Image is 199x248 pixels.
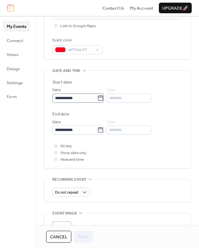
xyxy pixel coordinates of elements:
div: End date [52,111,69,117]
span: Show date only [60,150,87,156]
div: Start date [52,79,72,86]
a: Views [3,49,30,60]
span: Link to Google Maps [60,23,96,30]
div: Event color [52,37,101,44]
span: My Events [7,23,26,30]
span: Recurring event [52,176,87,183]
span: #FF0021FF [68,47,92,53]
span: Event image [52,210,77,217]
a: My Events [3,21,30,31]
span: Date and time [52,68,81,74]
span: All day [60,143,72,150]
span: Form [7,93,17,100]
a: Form [3,91,30,102]
span: Design [7,66,20,72]
div: ; [52,221,71,240]
span: Time [106,87,115,93]
span: Upgrade 🚀 [162,5,188,12]
a: My Account [130,5,153,11]
img: logo [7,4,14,12]
a: Design [3,63,30,74]
a: Contact Us [102,5,124,11]
span: Contact Us [102,5,124,12]
span: Date [52,119,61,126]
span: Cancel [50,234,67,240]
span: Hide end time [60,156,84,163]
button: Upgrade🚀 [159,3,192,13]
span: Connect [7,37,23,44]
span: Views [7,51,18,58]
span: Settings [7,80,23,86]
a: Connect [3,35,30,46]
span: Do not repeat [55,189,79,196]
span: My Account [130,5,153,12]
button: Cancel [46,231,71,243]
span: Time [106,119,115,126]
a: Settings [3,77,30,88]
span: Date [52,87,61,93]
